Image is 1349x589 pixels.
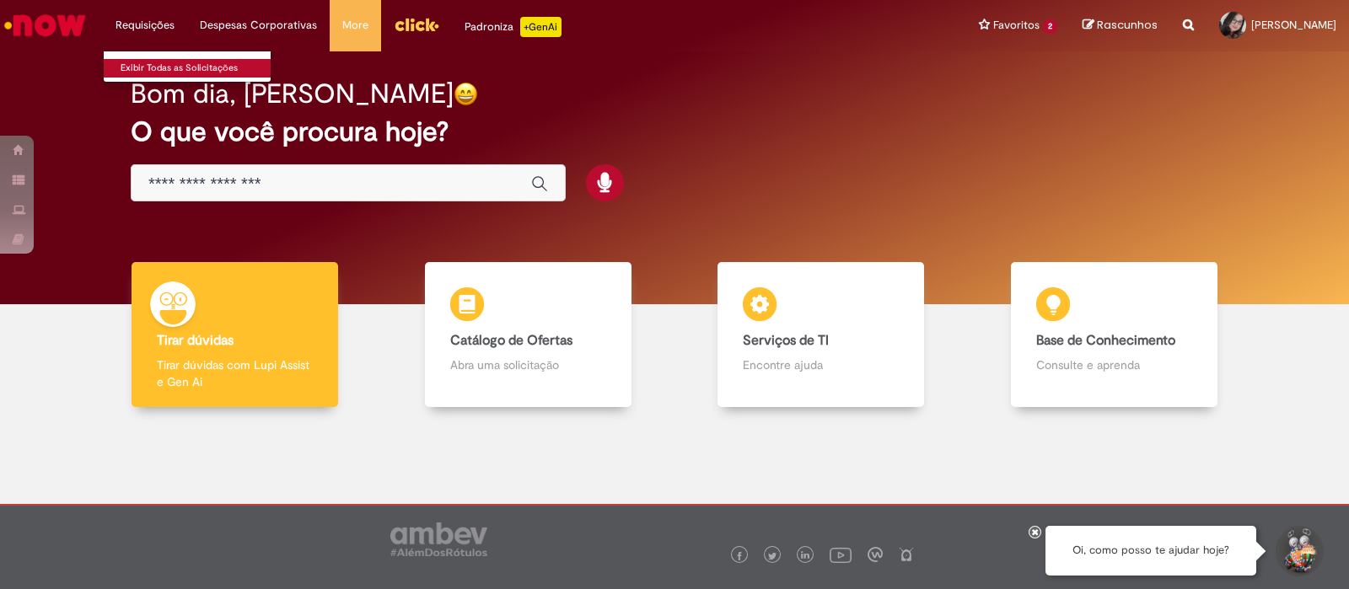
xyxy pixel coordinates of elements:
button: Iniciar Conversa de Suporte [1273,526,1324,576]
div: Padroniza [465,17,562,37]
p: Tirar dúvidas com Lupi Assist e Gen Ai [157,356,313,390]
img: logo_footer_facebook.png [735,552,744,560]
p: Consulte e aprenda [1036,356,1192,373]
span: More [342,17,368,34]
span: Despesas Corporativas [200,17,317,34]
b: Tirar dúvidas [157,332,234,349]
p: +GenAi [520,17,562,37]
img: logo_footer_naosei.png [899,547,914,562]
img: logo_footer_ambev_rotulo_gray.png [390,522,487,556]
a: Exibir Todas as Solicitações [104,59,289,78]
a: Tirar dúvidas Tirar dúvidas com Lupi Assist e Gen Ai [89,262,382,408]
img: logo_footer_youtube.png [830,543,852,565]
h2: Bom dia, [PERSON_NAME] [131,79,454,109]
img: ServiceNow [2,8,89,42]
p: Encontre ajuda [743,356,899,373]
img: click_logo_yellow_360x200.png [394,12,439,37]
span: [PERSON_NAME] [1251,18,1336,32]
span: Requisições [116,17,175,34]
b: Catálogo de Ofertas [450,332,572,349]
img: logo_footer_linkedin.png [801,551,809,561]
img: happy-face.png [454,82,478,106]
ul: Requisições [103,51,271,83]
a: Rascunhos [1083,18,1158,34]
h2: O que você procura hoje? [131,117,1218,147]
a: Serviços de TI Encontre ajuda [674,262,968,408]
span: 2 [1043,19,1057,34]
div: Oi, como posso te ajudar hoje? [1045,526,1256,576]
a: Base de Conhecimento Consulte e aprenda [968,262,1261,408]
p: Abra uma solicitação [450,356,606,373]
a: Catálogo de Ofertas Abra uma solicitação [382,262,675,408]
span: Favoritos [993,17,1040,34]
img: logo_footer_twitter.png [768,552,777,560]
img: logo_footer_workplace.png [868,547,883,562]
span: Rascunhos [1097,17,1158,33]
b: Base de Conhecimento [1036,332,1175,349]
b: Serviços de TI [743,332,829,349]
